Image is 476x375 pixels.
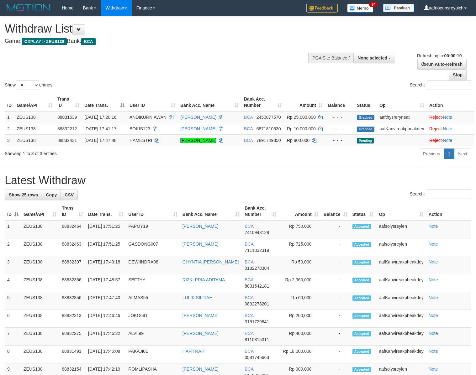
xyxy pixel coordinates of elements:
span: Copy 0892278201 to clipboard [245,301,269,306]
span: Copy 7891749850 to clipboard [257,138,281,143]
a: HAFITRAH [182,349,204,354]
th: Status: activate to sort column ascending [350,202,377,220]
span: Accepted [352,295,371,301]
td: aafKanvireakpheakdey [376,274,426,292]
th: Date Trans.: activate to sort column ascending [86,202,126,220]
a: [PERSON_NAME] [182,331,219,336]
td: [DATE] 17:46:46 [86,310,126,328]
h1: Withdraw List [5,23,311,35]
a: Note [443,115,452,120]
th: Trans ID: activate to sort column ascending [55,93,82,111]
span: BCA [244,115,253,120]
div: - - - [328,114,352,120]
span: 88832212 [57,126,77,131]
span: BCA [81,38,95,45]
td: 5 [5,292,21,310]
span: Accepted [352,260,371,265]
td: Rp 2,360,000 [279,274,321,292]
td: 88832397 [59,256,86,274]
td: 3 [5,134,14,146]
div: - - - [328,137,352,143]
td: PAPOY19 [126,220,180,238]
td: 1 [5,111,14,123]
span: Rp 25.000.000 [287,115,316,120]
span: Copy 8110815311 to clipboard [245,337,269,342]
td: - [321,220,350,238]
td: - [321,310,350,328]
span: BCA [244,138,253,143]
a: Note [429,349,438,354]
a: [PERSON_NAME] [182,367,219,372]
td: ZEUS138 [21,256,59,274]
td: [DATE] 17:47:40 [86,292,126,310]
h1: Latest Withdraw [5,174,471,187]
span: Rp 800.000 [287,138,309,143]
th: Action [426,202,471,220]
td: Rp 200,000 [279,310,321,328]
td: - [321,238,350,256]
td: ZEUS138 [21,310,59,328]
td: Rp 725,000 [279,238,321,256]
td: ZEUS138 [21,274,59,292]
div: - - - [328,126,352,132]
input: Search: [427,81,471,90]
span: BCA [245,277,253,282]
span: Pending [357,138,374,143]
td: Rp 400,000 [279,328,321,346]
td: 88832366 [59,274,86,292]
td: 8 [5,346,21,363]
td: Rp 18,000,000 [279,346,321,363]
th: Bank Acc. Number: activate to sort column ascending [241,93,284,111]
span: Copy 0581745663 to clipboard [245,355,269,360]
a: [PERSON_NAME] [180,126,216,131]
td: [DATE] 17:46:22 [86,328,126,346]
div: Showing 1 to 3 of 3 entries [5,148,194,157]
td: ZEUS138 [21,220,59,238]
th: Balance: activate to sort column ascending [321,202,350,220]
img: Button%20Memo.svg [347,4,373,13]
a: 1 [444,148,454,159]
span: Copy 3151729841 to clipboard [245,319,269,324]
a: [PERSON_NAME] [182,224,219,229]
td: DEWIINDRA08 [126,256,180,274]
span: Grabbed [357,115,374,120]
a: Note [443,138,452,143]
th: Date Trans.: activate to sort column descending [82,93,127,111]
th: User ID: activate to sort column ascending [126,202,180,220]
span: 88831539 [57,115,77,120]
img: panduan.png [383,4,414,12]
a: Run Auto-Refresh [417,59,467,70]
strong: 00:00:10 [444,53,462,58]
a: [PERSON_NAME] [182,242,219,247]
td: ZEUS138 [21,292,59,310]
img: MOTION_logo.png [5,3,52,13]
td: Rp 50,000 [279,256,321,274]
span: BOKIS123 [130,126,150,131]
th: Op: activate to sort column ascending [377,93,427,111]
a: [PERSON_NAME] [180,138,216,143]
td: 88831491 [59,346,86,363]
th: Game/API: activate to sort column ascending [21,202,59,220]
span: Accepted [352,313,371,319]
td: aafKanvireakpheakdey [376,292,426,310]
h4: Game: Bank: [5,38,311,44]
td: aafKanvireakpheakdey [376,346,426,363]
a: Next [454,148,471,159]
span: Grabbed [357,127,374,132]
td: SEFTYY [126,274,180,292]
span: Accepted [352,367,371,372]
a: Stop [449,70,467,80]
span: CSV [65,192,74,197]
a: Note [429,259,438,264]
span: None selected [357,55,387,60]
td: · [427,134,474,146]
a: Reject [429,126,442,131]
th: Amount: activate to sort column ascending [284,93,325,111]
span: [DATE] 17:47:48 [84,138,116,143]
a: Note [429,331,438,336]
td: 88832275 [59,328,86,346]
select: Showentries [16,81,39,90]
td: - [321,274,350,292]
td: - [321,328,350,346]
a: Note [429,313,438,318]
